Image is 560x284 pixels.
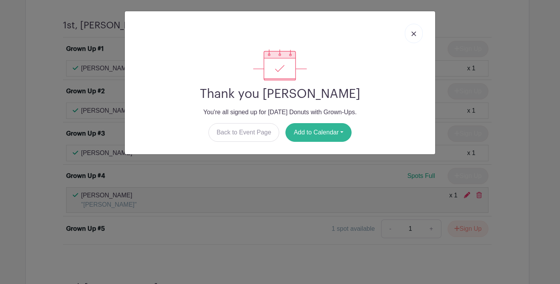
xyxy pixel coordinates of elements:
img: signup_complete-c468d5dda3e2740ee63a24cb0ba0d3ce5d8a4ecd24259e683200fb1569d990c8.svg [253,49,307,80]
img: close_button-5f87c8562297e5c2d7936805f587ecaba9071eb48480494691a3f1689db116b3.svg [411,31,416,36]
p: You're all signed up for [DATE] Donuts with Grown-Ups. [131,108,429,117]
a: Back to Event Page [208,123,280,142]
button: Add to Calendar [285,123,352,142]
h2: Thank you [PERSON_NAME] [131,87,429,101]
